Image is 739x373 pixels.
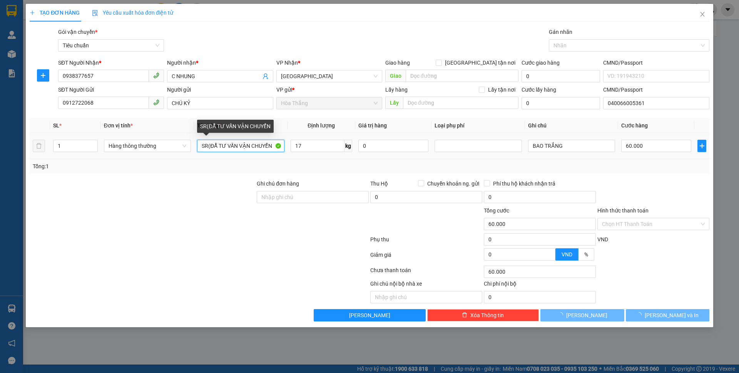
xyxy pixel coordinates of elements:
th: Loại phụ phí [431,118,525,133]
strong: 1900 633 614 [52,19,85,25]
span: Giao hàng [385,60,410,66]
span: ĐC: 77 [PERSON_NAME], Xã HT [3,37,52,45]
label: Hình thức thanh toán [597,207,649,214]
span: Cước hàng [621,122,648,129]
span: Xóa Thông tin [470,311,504,319]
span: Lấy tận nơi [485,85,518,94]
span: VP Nhận [276,60,298,66]
span: Đơn vị tính [104,122,133,129]
span: Chuyển khoản ng. gửi [424,179,482,188]
span: loading [636,312,645,318]
span: Phí thu hộ khách nhận trả [490,179,558,188]
div: Tổng: 1 [33,162,285,171]
span: delete [462,312,467,318]
button: deleteXóa Thông tin [427,309,539,321]
span: plus [698,143,706,149]
span: ĐT: 0935 82 08 08 [59,47,88,50]
button: [PERSON_NAME] và In [626,309,709,321]
div: CMND/Passport [603,85,709,94]
button: plus [37,69,49,82]
input: Ghi chú đơn hàng [257,191,369,203]
span: Gói vận chuyển [58,29,97,35]
span: [PERSON_NAME] [566,311,607,319]
input: Dọc đường [406,70,518,82]
span: Tổng cước [484,207,509,214]
input: Ghi Chú [528,140,615,152]
img: icon [92,10,98,16]
div: Người gửi [167,85,273,94]
img: logo [3,5,22,24]
label: Cước lấy hàng [522,87,556,93]
span: [PERSON_NAME] và In [645,311,699,319]
input: Cước giao hàng [522,70,600,82]
span: close [699,11,706,17]
th: Ghi chú [525,118,618,133]
div: SR(ĐẪ TƯ VẤN VẬN CHUYỂN [197,120,274,133]
button: delete [33,140,45,152]
button: [PERSON_NAME] [540,309,624,321]
span: Tiêu chuẩn [63,40,159,51]
span: Lấy [385,97,403,109]
span: VND [597,236,608,243]
span: phone [153,72,159,79]
input: VD: Bàn, Ghế [197,140,284,152]
strong: NHẬN HÀNG NHANH - GIAO TỐC HÀNH [30,13,107,18]
span: VP Gửi: Hòa Thắng [3,30,36,33]
span: plus [37,72,49,79]
input: Nhập ghi chú [370,291,482,303]
span: SL [53,122,59,129]
div: Ghi chú nội bộ nhà xe [370,279,482,291]
div: Người nhận [167,59,273,67]
span: Giá trị hàng [358,122,387,129]
span: ĐC: 804 Song Hành, XLHN, P Hiệp Phú Q9 [59,37,108,45]
input: 0 [358,140,428,152]
label: Ghi chú đơn hàng [257,181,299,187]
span: [GEOGRAPHIC_DATA] tận nơi [442,59,518,67]
span: ĐT:0905 033 606 [3,47,31,50]
span: TẠO ĐƠN HÀNG [30,10,80,16]
div: SĐT Người Nhận [58,59,164,67]
div: Chi phí nội bộ [484,279,596,291]
div: CMND/Passport [603,59,709,67]
span: VP Nhận: [GEOGRAPHIC_DATA] [59,28,97,35]
input: Dọc đường [403,97,518,109]
label: Cước giao hàng [522,60,560,66]
span: Giao [385,70,406,82]
span: [PERSON_NAME] [349,311,390,319]
button: plus [697,140,706,152]
span: phone [153,99,159,105]
div: SĐT Người Gửi [58,85,164,94]
span: Thu Hộ [370,181,388,187]
input: Cước lấy hàng [522,97,600,109]
span: Lấy hàng [385,87,408,93]
div: Chưa thanh toán [369,266,483,279]
span: kg [344,140,352,152]
span: plus [30,10,35,15]
span: Định lượng [308,122,335,129]
button: Close [692,4,713,25]
span: Thủ Đức [281,70,378,82]
div: Phụ thu [369,235,483,249]
span: Hàng thông thường [109,140,186,152]
span: % [584,251,588,258]
span: ---------------------------------------------- [17,53,99,59]
div: VP gửi [276,85,382,94]
span: user-add [262,73,269,79]
span: Hòa Thắng [281,97,378,109]
div: Giảm giá [369,251,483,264]
span: VND [562,251,572,258]
button: [PERSON_NAME] [314,309,426,321]
label: Gán nhãn [549,29,572,35]
span: loading [558,312,566,318]
span: CTY TNHH DLVT TIẾN OANH [28,4,108,12]
span: Yêu cầu xuất hóa đơn điện tử [92,10,173,16]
